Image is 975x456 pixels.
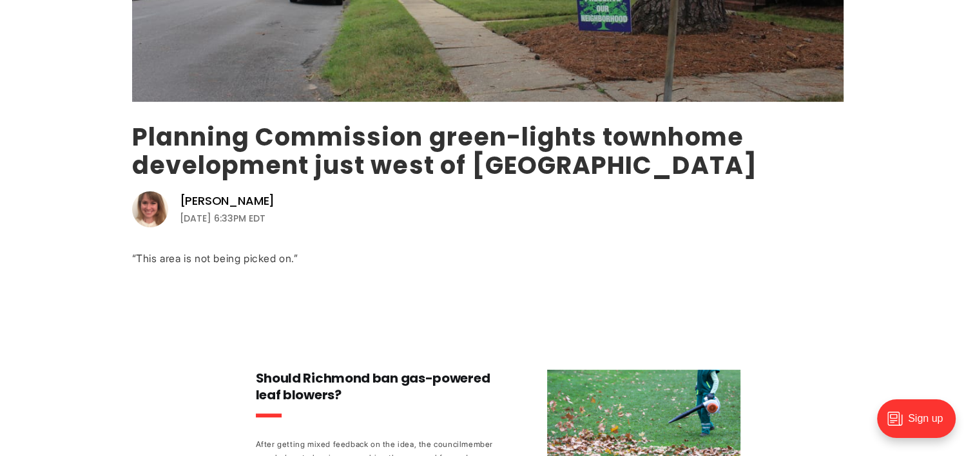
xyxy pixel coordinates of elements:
img: Sarah Vogelsong [132,191,168,227]
div: “This area is not being picked on.” [132,252,844,265]
iframe: portal-trigger [866,393,975,456]
a: [PERSON_NAME] [180,193,275,209]
time: [DATE] 6:33PM EDT [180,211,265,226]
h3: Should Richmond ban gas-powered leaf blowers? [256,370,496,403]
a: Planning Commission green-lights townhome development just west of [GEOGRAPHIC_DATA] [132,120,757,182]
